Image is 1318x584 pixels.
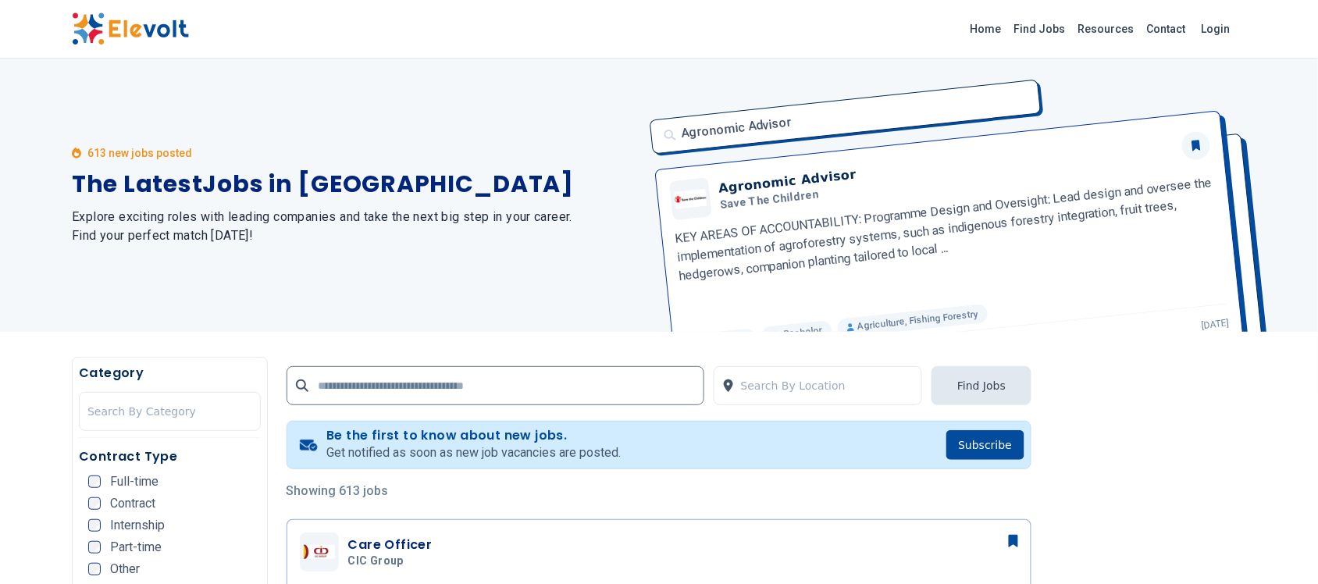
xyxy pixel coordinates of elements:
[348,536,433,554] h3: Care Officer
[88,519,101,532] input: Internship
[110,541,162,554] span: Part-time
[88,475,101,488] input: Full-time
[932,366,1031,405] button: Find Jobs
[1141,16,1192,41] a: Contact
[88,497,101,510] input: Contract
[1240,509,1318,584] iframe: Chat Widget
[88,563,101,575] input: Other
[946,430,1025,460] button: Subscribe
[287,482,1032,500] p: Showing 613 jobs
[79,447,261,466] h5: Contract Type
[326,428,621,443] h4: Be the first to know about new jobs.
[72,170,640,198] h1: The Latest Jobs in [GEOGRAPHIC_DATA]
[1072,16,1141,41] a: Resources
[110,563,140,575] span: Other
[1008,16,1072,41] a: Find Jobs
[964,16,1008,41] a: Home
[326,443,621,462] p: Get notified as soon as new job vacancies are posted.
[72,12,189,45] img: Elevolt
[87,145,192,161] p: 613 new jobs posted
[1192,13,1240,45] a: Login
[110,475,159,488] span: Full-time
[348,554,404,568] span: CIC group
[110,519,165,532] span: Internship
[304,545,335,559] img: CIC group
[79,364,261,383] h5: Category
[88,541,101,554] input: Part-time
[72,208,640,245] h2: Explore exciting roles with leading companies and take the next big step in your career. Find you...
[110,497,155,510] span: Contract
